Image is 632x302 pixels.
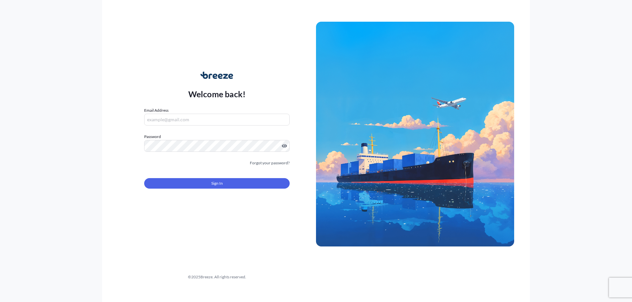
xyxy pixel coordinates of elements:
[188,89,246,99] p: Welcome back!
[144,114,290,126] input: example@gmail.com
[144,133,290,140] label: Password
[316,22,514,246] img: Ship illustration
[144,178,290,189] button: Sign In
[250,160,290,166] a: Forgot your password?
[144,107,169,114] label: Email Address
[118,274,316,280] div: © 2025 Breeze. All rights reserved.
[211,180,223,187] span: Sign In
[282,143,287,149] button: Show password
